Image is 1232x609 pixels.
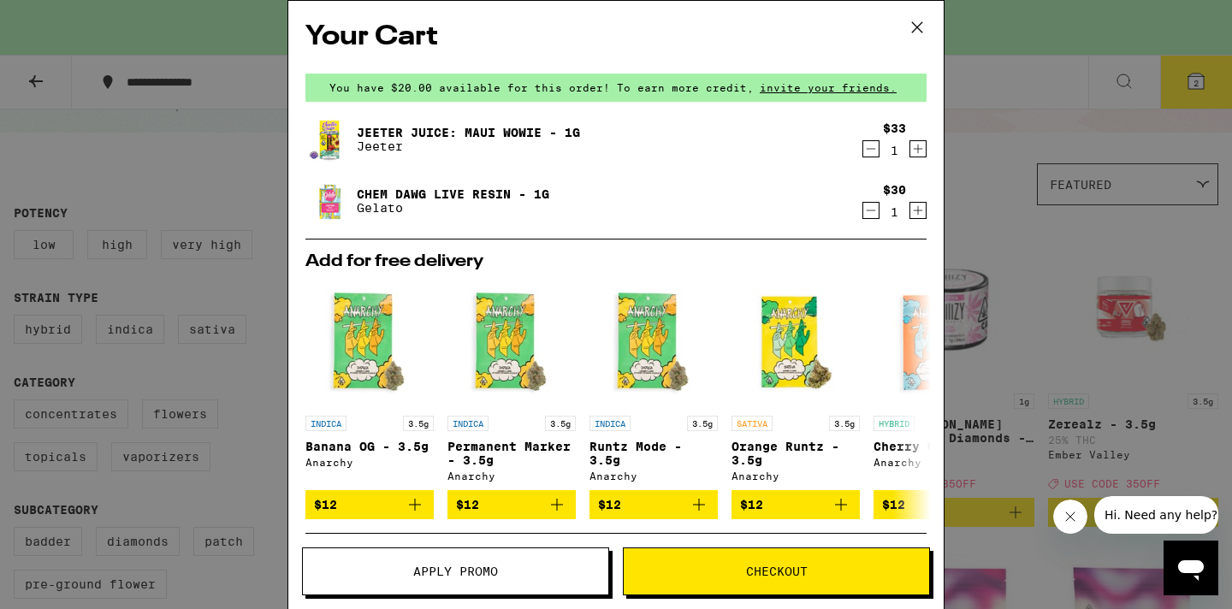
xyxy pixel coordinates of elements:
[589,440,718,467] p: Runtz Mode - 3.5g
[740,498,763,511] span: $12
[874,440,1002,453] p: Cherry OG - 3.5g
[329,82,754,93] span: You have $20.00 available for this order! To earn more credit,
[909,202,927,219] button: Increment
[305,253,927,270] h2: Add for free delivery
[589,490,718,519] button: Add to bag
[447,279,576,407] img: Anarchy - Permanent Marker - 3.5g
[305,18,927,56] h2: Your Cart
[302,547,609,595] button: Apply Promo
[305,74,927,102] div: You have $20.00 available for this order! To earn more credit,invite your friends.
[874,490,1002,519] button: Add to bag
[598,498,621,511] span: $12
[305,457,434,468] div: Anarchy
[357,201,549,215] p: Gelato
[545,416,576,431] p: 3.5g
[731,416,773,431] p: SATIVA
[1164,541,1218,595] iframe: Button to launch messaging window
[883,144,906,157] div: 1
[829,416,860,431] p: 3.5g
[1094,496,1218,534] iframe: Message from company
[882,498,905,511] span: $12
[589,279,718,490] a: Open page for Runtz Mode - 3.5g from Anarchy
[357,139,580,153] p: Jeeter
[754,82,903,93] span: invite your friends.
[874,416,915,431] p: HYBRID
[589,470,718,482] div: Anarchy
[731,279,860,407] img: Anarchy - Orange Runtz - 3.5g
[883,205,906,219] div: 1
[357,126,580,139] a: Jeeter Juice: Maui Wowie - 1g
[305,416,346,431] p: INDICA
[731,490,860,519] button: Add to bag
[589,279,718,407] img: Anarchy - Runtz Mode - 3.5g
[623,547,930,595] button: Checkout
[874,457,1002,468] div: Anarchy
[746,565,808,577] span: Checkout
[305,279,434,490] a: Open page for Banana OG - 3.5g from Anarchy
[314,498,337,511] span: $12
[456,498,479,511] span: $12
[305,490,434,519] button: Add to bag
[1053,500,1087,534] iframe: Close message
[305,279,434,407] img: Anarchy - Banana OG - 3.5g
[447,470,576,482] div: Anarchy
[874,279,1002,407] img: Anarchy - Cherry OG - 3.5g
[447,416,489,431] p: INDICA
[305,177,353,225] img: Chem Dawg Live Resin - 1g
[883,183,906,197] div: $30
[403,416,434,431] p: 3.5g
[731,440,860,467] p: Orange Runtz - 3.5g
[731,279,860,490] a: Open page for Orange Runtz - 3.5g from Anarchy
[909,140,927,157] button: Increment
[447,440,576,467] p: Permanent Marker - 3.5g
[731,470,860,482] div: Anarchy
[862,140,880,157] button: Decrement
[874,279,1002,490] a: Open page for Cherry OG - 3.5g from Anarchy
[862,202,880,219] button: Decrement
[305,115,353,163] img: Jeeter Juice: Maui Wowie - 1g
[357,187,549,201] a: Chem Dawg Live Resin - 1g
[305,440,434,453] p: Banana OG - 3.5g
[687,416,718,431] p: 3.5g
[447,279,576,490] a: Open page for Permanent Marker - 3.5g from Anarchy
[447,490,576,519] button: Add to bag
[413,565,498,577] span: Apply Promo
[589,416,631,431] p: INDICA
[883,121,906,135] div: $33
